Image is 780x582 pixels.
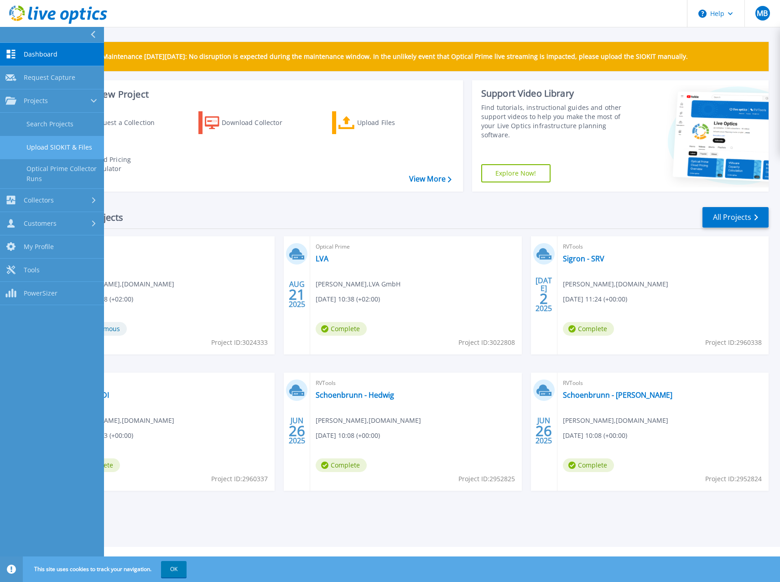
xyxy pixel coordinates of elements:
[316,416,421,426] span: [PERSON_NAME] , [DOMAIN_NAME]
[89,155,162,173] div: Cloud Pricing Calculator
[222,114,295,132] div: Download Collector
[316,458,367,472] span: Complete
[540,295,548,302] span: 2
[481,88,631,99] div: Support Video Library
[458,474,515,484] span: Project ID: 2952825
[24,97,48,105] span: Projects
[24,73,75,82] span: Request Capture
[563,242,763,252] span: RVTools
[702,207,769,228] a: All Projects
[24,243,54,251] span: My Profile
[316,254,328,263] a: LVA
[458,338,515,348] span: Project ID: 3022808
[563,322,614,336] span: Complete
[563,279,668,289] span: [PERSON_NAME] , [DOMAIN_NAME]
[535,278,552,311] div: [DATE] 2025
[535,414,552,447] div: JUN 2025
[24,219,57,228] span: Customers
[316,294,380,304] span: [DATE] 10:38 (+02:00)
[536,427,552,435] span: 26
[68,53,688,60] p: Scheduled Maintenance [DATE][DATE]: No disruption is expected during the maintenance window. In t...
[563,416,668,426] span: [PERSON_NAME] , [DOMAIN_NAME]
[24,266,40,274] span: Tools
[65,89,451,99] h3: Start a New Project
[705,474,762,484] span: Project ID: 2952824
[69,279,174,289] span: [PERSON_NAME] , [DOMAIN_NAME]
[161,561,187,577] button: OK
[563,254,604,263] a: Sigron - SRV
[289,291,305,298] span: 21
[481,103,631,140] div: Find tutorials, instructional guides and other support videos to help you make the most of your L...
[316,322,367,336] span: Complete
[288,278,306,311] div: AUG 2025
[24,196,54,204] span: Collectors
[65,153,166,176] a: Cloud Pricing Calculator
[316,242,516,252] span: Optical Prime
[409,175,452,183] a: View More
[563,294,627,304] span: [DATE] 11:24 (+00:00)
[211,474,268,484] span: Project ID: 2960337
[25,561,187,577] span: This site uses cookies to track your navigation.
[288,414,306,447] div: JUN 2025
[69,242,269,252] span: Optical Prime
[316,390,394,400] a: Schoenbrunn - Hedwig
[563,431,627,441] span: [DATE] 10:08 (+00:00)
[65,111,166,134] a: Request a Collection
[332,111,434,134] a: Upload Files
[357,114,430,132] div: Upload Files
[563,390,672,400] a: Schoenbrunn - [PERSON_NAME]
[289,427,305,435] span: 26
[91,114,164,132] div: Request a Collection
[563,458,614,472] span: Complete
[69,378,269,388] span: RVTools
[24,289,57,297] span: PowerSizer
[211,338,268,348] span: Project ID: 3024333
[316,279,400,289] span: [PERSON_NAME] , LVA GmbH
[69,416,174,426] span: [PERSON_NAME] , [DOMAIN_NAME]
[757,10,768,17] span: MB
[705,338,762,348] span: Project ID: 2960338
[316,431,380,441] span: [DATE] 10:08 (+00:00)
[24,50,57,58] span: Dashboard
[563,378,763,388] span: RVTools
[481,164,551,182] a: Explore Now!
[198,111,300,134] a: Download Collector
[316,378,516,388] span: RVTools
